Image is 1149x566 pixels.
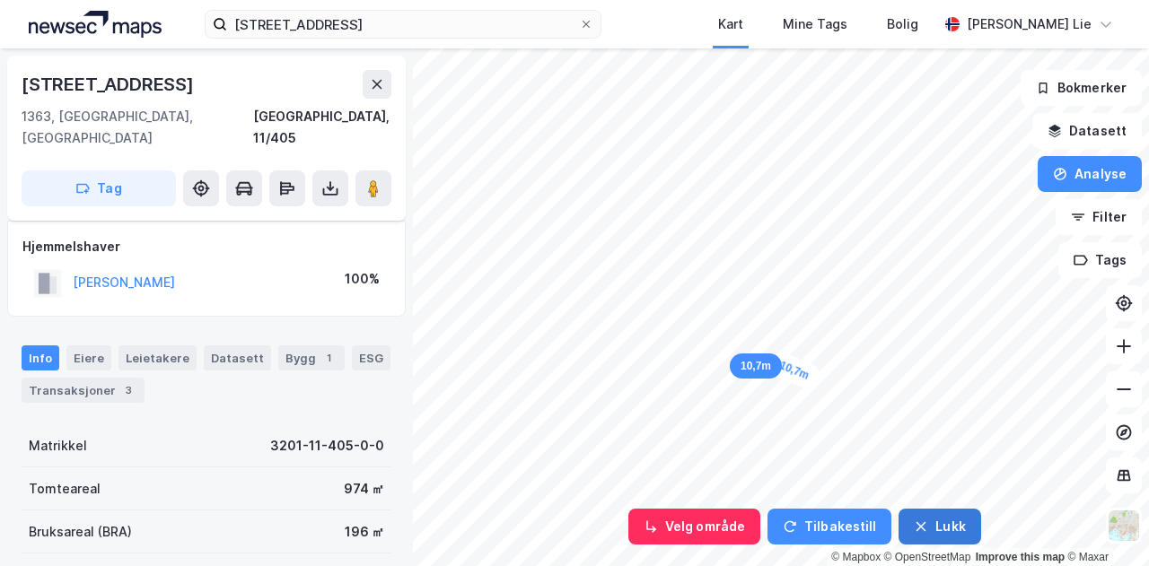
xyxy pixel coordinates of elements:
button: Tags [1058,242,1142,278]
div: 1363, [GEOGRAPHIC_DATA], [GEOGRAPHIC_DATA] [22,106,253,149]
div: Map marker [766,349,823,392]
div: ESG [352,345,390,370]
div: Datasett [204,345,271,370]
a: OpenStreetMap [884,551,971,563]
button: Datasett [1032,113,1142,149]
div: Bolig [887,13,918,35]
a: Mapbox [831,551,881,563]
div: Matrikkel [29,435,87,457]
div: Hjemmelshaver [22,236,390,257]
div: 3201-11-405-0-0 [270,435,384,457]
img: logo.a4113a55bc3d86da70a041830d287a7e.svg [29,11,162,38]
div: 100% [345,268,380,290]
div: Leietakere [118,345,197,370]
button: Tilbakestill [767,509,891,544]
div: 196 ㎡ [345,521,384,543]
iframe: Chat Widget [1059,480,1149,566]
button: Tag [22,170,176,206]
button: Bokmerker [1021,70,1142,106]
div: Info [22,345,59,370]
div: Bruksareal (BRA) [29,521,132,543]
div: Mine Tags [783,13,847,35]
div: 974 ㎡ [344,478,384,500]
div: [GEOGRAPHIC_DATA], 11/405 [253,106,391,149]
div: Kontrollprogram for chat [1059,480,1149,566]
div: Map marker [730,353,782,379]
div: 1 [320,349,338,367]
button: Analyse [1038,156,1142,192]
div: 3 [119,381,137,399]
div: Kart [718,13,743,35]
button: Velg område [628,509,760,544]
button: Lukk [899,509,980,544]
div: Eiere [66,345,111,370]
input: Søk på adresse, matrikkel, gårdeiere, leietakere eller personer [227,11,579,38]
a: Improve this map [976,551,1065,563]
div: Bygg [278,345,345,370]
button: Filter [1056,199,1142,235]
div: [PERSON_NAME] Lie [967,13,1092,35]
div: Tomteareal [29,478,101,500]
div: Transaksjoner [22,378,145,403]
div: [STREET_ADDRESS] [22,70,197,99]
